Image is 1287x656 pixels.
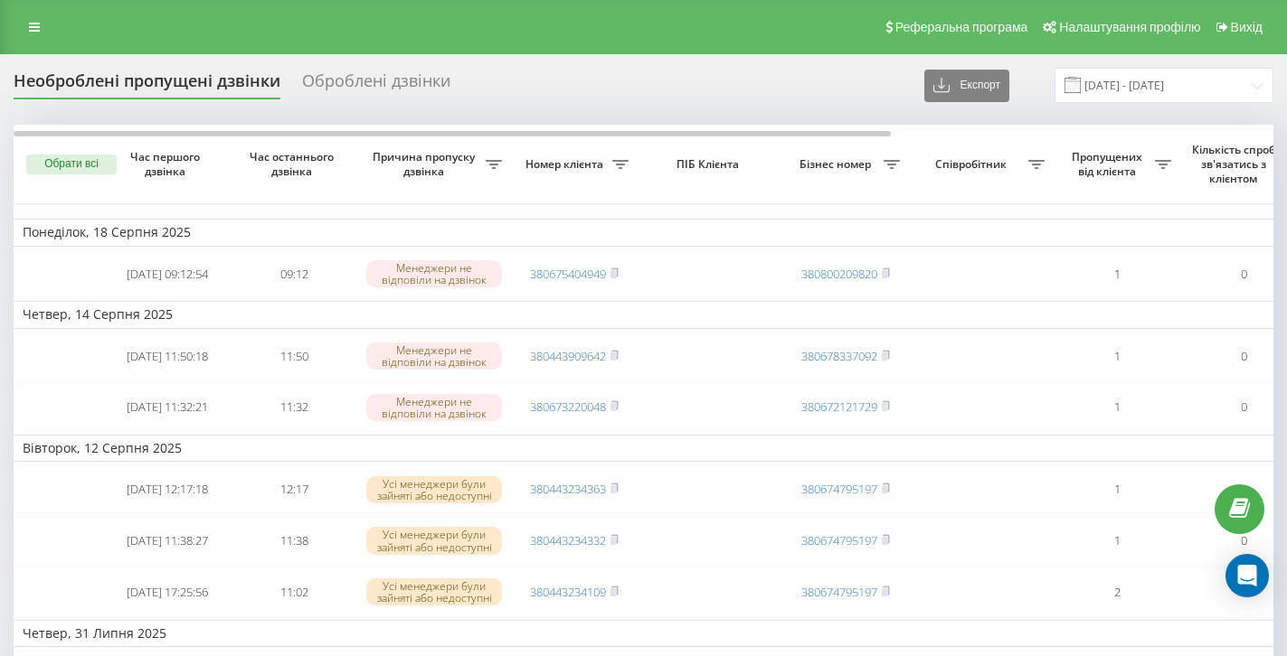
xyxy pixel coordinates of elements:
td: [DATE] 11:32:21 [104,383,231,431]
td: 11:50 [231,333,357,380]
span: Реферальна програма [895,20,1028,34]
td: 1 [1054,517,1180,565]
a: 380800209820 [801,266,877,282]
div: Open Intercom Messenger [1225,554,1269,597]
td: [DATE] 12:17:18 [104,465,231,513]
td: [DATE] 09:12:54 [104,250,231,298]
span: Причина пропуску дзвінка [366,150,486,178]
a: 380443234363 [530,481,606,497]
a: 380674795197 [801,584,877,600]
span: Бізнес номер [791,157,884,172]
td: 11:38 [231,517,357,565]
button: Експорт [924,70,1009,102]
td: 09:12 [231,250,357,298]
span: Кількість спроб зв'язатись з клієнтом [1189,143,1282,185]
span: ПІБ Клієнта [653,157,767,172]
div: Усі менеджери були зайняті або недоступні [366,527,502,554]
a: 380678337092 [801,348,877,364]
div: Усі менеджери були зайняті або недоступні [366,476,502,503]
a: 380674795197 [801,532,877,548]
td: 2 [1054,568,1180,616]
td: 1 [1054,250,1180,298]
td: 1 [1054,465,1180,513]
span: Час останнього дзвінка [245,150,343,178]
div: Оброблені дзвінки [302,71,450,99]
div: Необроблені пропущені дзвінки [14,71,280,99]
span: Налаштування профілю [1059,20,1200,34]
td: 12:17 [231,465,357,513]
div: Менеджери не відповіли на дзвінок [366,394,502,421]
span: Номер клієнта [520,157,612,172]
span: Час першого дзвінка [118,150,216,178]
div: Усі менеджери були зайняті або недоступні [366,578,502,605]
td: [DATE] 11:50:18 [104,333,231,380]
a: 380443234109 [530,584,606,600]
td: 11:32 [231,383,357,431]
a: 380675404949 [530,266,606,282]
a: 380674795197 [801,481,877,497]
td: 1 [1054,383,1180,431]
div: Менеджери не відповіли на дзвінок [366,260,502,287]
div: Менеджери не відповіли на дзвінок [366,342,502,370]
span: Співробітник [918,157,1028,172]
span: Вихід [1231,20,1263,34]
a: 380673220048 [530,398,606,415]
a: 380443909642 [530,348,606,364]
td: 1 [1054,333,1180,380]
a: 380672121729 [801,398,877,415]
button: Обрати всі [26,155,117,174]
td: [DATE] 17:25:56 [104,568,231,616]
td: 11:02 [231,568,357,616]
td: [DATE] 11:38:27 [104,517,231,565]
span: Пропущених від клієнта [1063,150,1155,178]
a: 380443234332 [530,532,606,548]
